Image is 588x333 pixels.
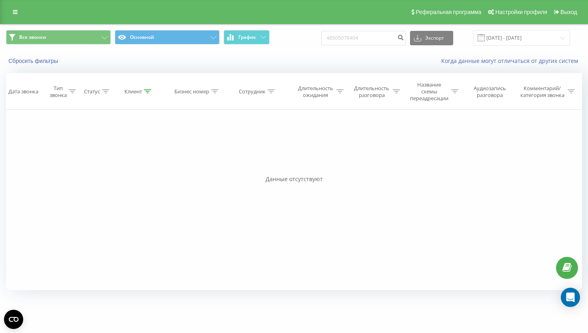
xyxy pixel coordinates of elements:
[115,30,220,44] button: Основной
[19,34,46,40] span: Все звонки
[6,57,62,65] button: Сбросить фильтры
[4,310,23,329] button: Open CMP widget
[84,88,100,95] div: Статус
[409,81,449,102] div: Название схемы переадресации
[561,288,580,307] div: Open Intercom Messenger
[560,9,577,15] span: Выход
[353,85,391,99] div: Длительность разговора
[124,88,142,95] div: Клиент
[238,34,256,40] span: График
[239,88,266,95] div: Сотрудник
[49,85,67,99] div: Тип звонка
[321,31,406,45] input: Поиск по номеру
[6,175,582,183] div: Данные отсутствуют
[410,31,453,45] button: Экспорт
[174,88,209,95] div: Бизнес номер
[519,85,566,99] div: Комментарий/категория звонка
[6,30,111,44] button: Все звонки
[441,57,582,65] a: Когда данные могут отличаться от других систем
[297,85,335,99] div: Длительность ожидания
[416,9,481,15] span: Реферальная программа
[468,85,512,99] div: Аудиозапись разговора
[8,88,38,95] div: Дата звонка
[224,30,270,44] button: График
[495,9,547,15] span: Настройки профиля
